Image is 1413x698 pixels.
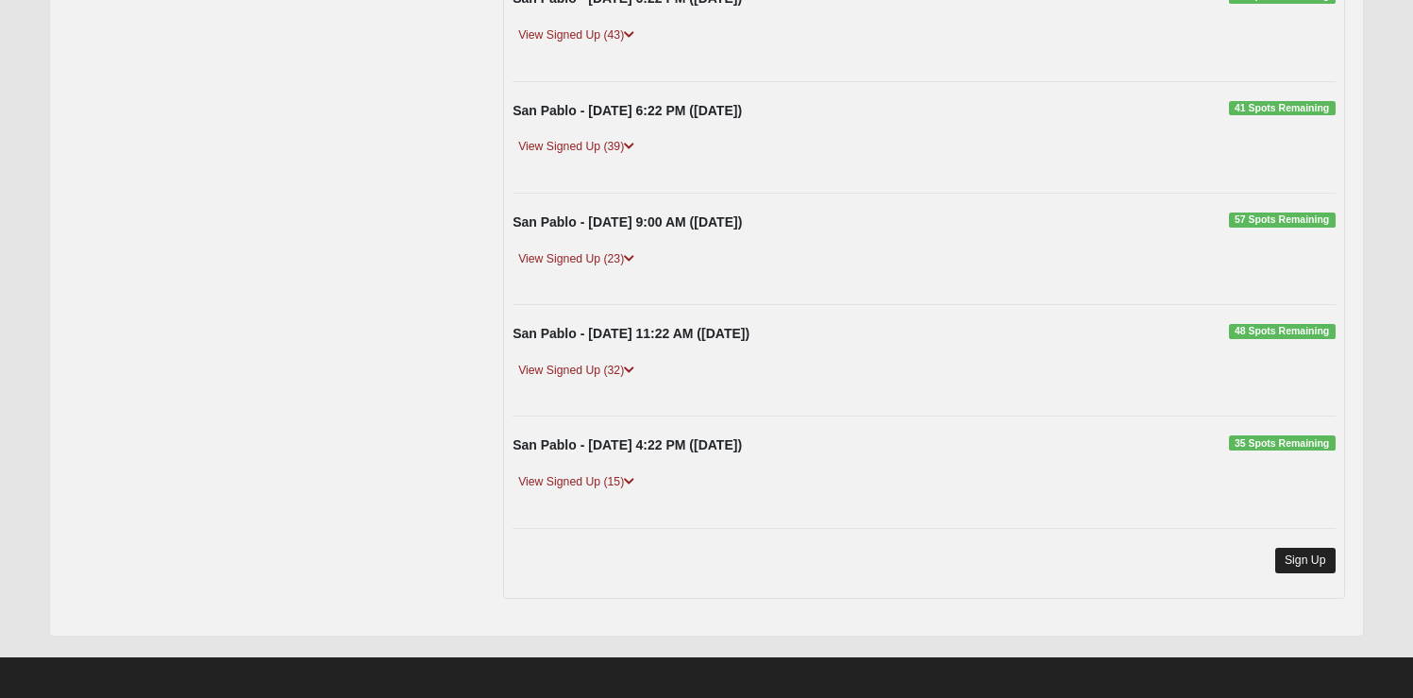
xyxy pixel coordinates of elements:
strong: San Pablo - [DATE] 4:22 PM ([DATE]) [513,437,742,452]
a: View Signed Up (43) [513,26,640,45]
span: 35 Spots Remaining [1229,435,1336,451]
span: 48 Spots Remaining [1229,324,1336,339]
strong: San Pablo - [DATE] 6:22 PM ([DATE]) [513,103,742,118]
a: View Signed Up (15) [513,472,640,492]
a: Sign Up [1275,548,1336,573]
span: 57 Spots Remaining [1229,213,1336,228]
strong: San Pablo - [DATE] 9:00 AM ([DATE]) [513,214,742,230]
span: 41 Spots Remaining [1229,101,1336,116]
strong: San Pablo - [DATE] 11:22 AM ([DATE]) [513,326,749,341]
a: View Signed Up (39) [513,137,640,157]
a: View Signed Up (32) [513,361,640,381]
a: View Signed Up (23) [513,249,640,269]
